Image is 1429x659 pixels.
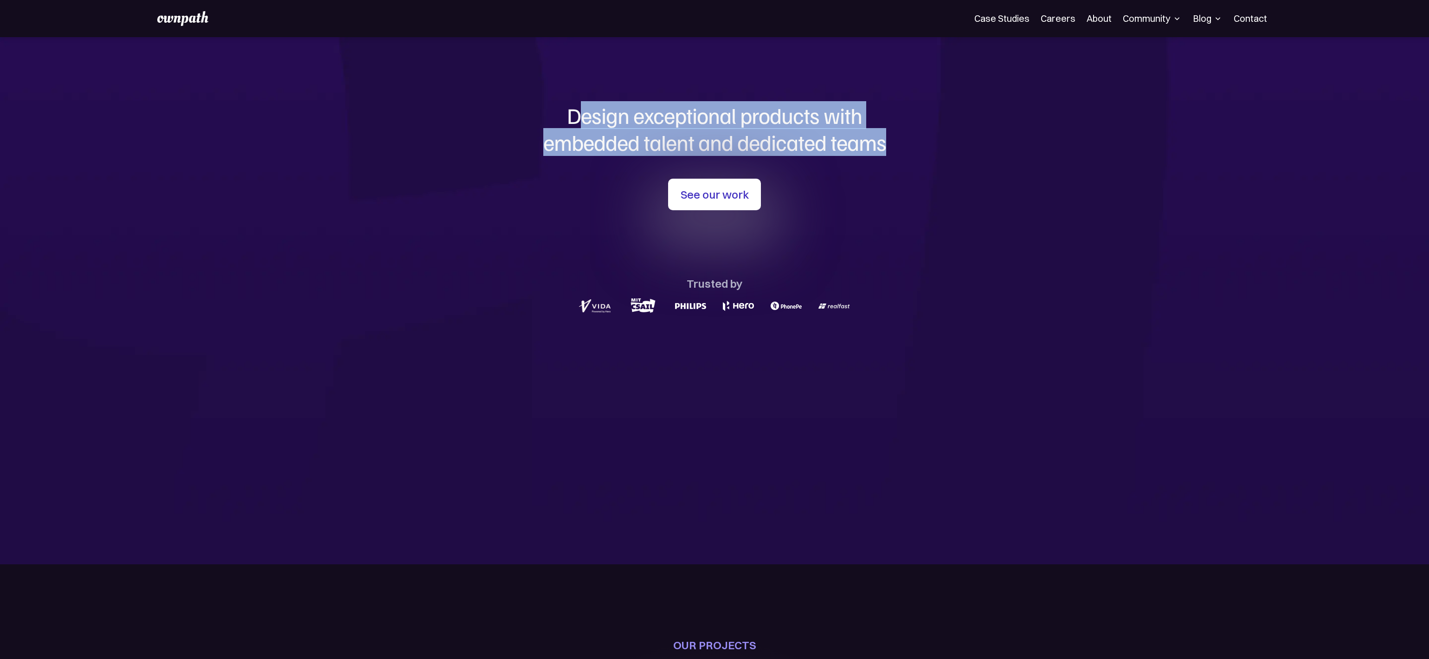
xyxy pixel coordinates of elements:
[974,13,1030,24] a: Case Studies
[1123,13,1182,24] div: Community
[673,639,756,652] div: OUR PROJECTS
[492,102,937,155] h1: Design exceptional products with embedded talent and dedicated teams
[1234,13,1267,24] a: Contact
[1041,13,1075,24] a: Careers
[1193,13,1223,24] div: Blog
[687,277,742,290] div: Trusted by
[668,179,761,210] a: See our work
[1087,13,1112,24] a: About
